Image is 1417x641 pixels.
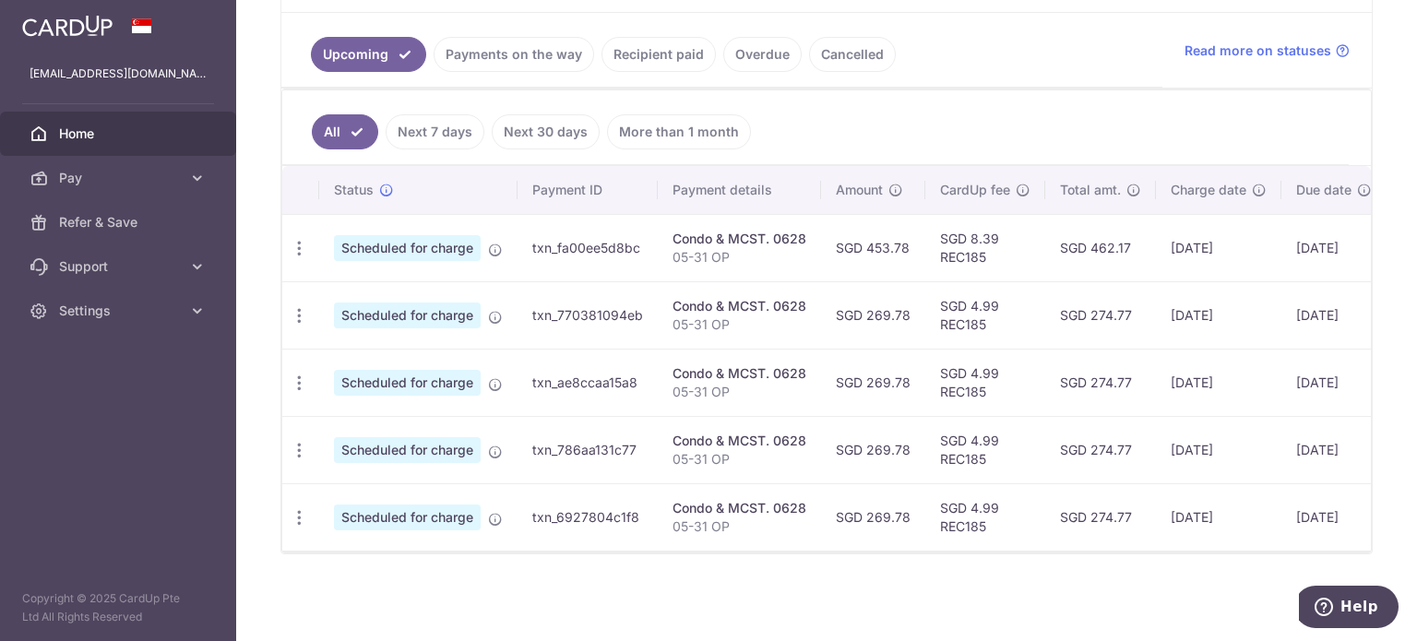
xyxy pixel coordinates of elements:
span: Scheduled for charge [334,437,481,463]
td: SGD 462.17 [1045,214,1156,281]
div: Condo & MCST. 0628 [673,297,806,315]
a: Payments on the way [434,37,594,72]
img: CardUp [22,15,113,37]
p: 05-31 OP [673,315,806,334]
td: SGD 4.99 REC185 [925,349,1045,416]
td: SGD 274.77 [1045,483,1156,551]
a: Recipient paid [601,37,716,72]
td: SGD 453.78 [821,214,925,281]
td: [DATE] [1281,349,1387,416]
th: Payment details [658,166,821,214]
span: Total amt. [1060,181,1121,199]
td: SGD 269.78 [821,349,925,416]
td: [DATE] [1281,416,1387,483]
td: SGD 274.77 [1045,281,1156,349]
span: Scheduled for charge [334,235,481,261]
a: Read more on statuses [1185,42,1350,60]
p: 05-31 OP [673,248,806,267]
th: Payment ID [518,166,658,214]
span: Read more on statuses [1185,42,1331,60]
p: [EMAIL_ADDRESS][DOMAIN_NAME] [30,65,207,83]
a: Next 7 days [386,114,484,149]
span: Amount [836,181,883,199]
td: [DATE] [1156,349,1281,416]
td: txn_fa00ee5d8bc [518,214,658,281]
span: Home [59,125,181,143]
td: [DATE] [1156,416,1281,483]
span: Scheduled for charge [334,370,481,396]
td: txn_ae8ccaa15a8 [518,349,658,416]
p: 05-31 OP [673,517,806,536]
div: Condo & MCST. 0628 [673,364,806,383]
td: [DATE] [1281,483,1387,551]
p: 05-31 OP [673,450,806,469]
div: Condo & MCST. 0628 [673,230,806,248]
td: txn_786aa131c77 [518,416,658,483]
span: Pay [59,169,181,187]
td: [DATE] [1156,281,1281,349]
td: SGD 4.99 REC185 [925,416,1045,483]
td: SGD 269.78 [821,416,925,483]
td: SGD 4.99 REC185 [925,483,1045,551]
span: Status [334,181,374,199]
td: SGD 269.78 [821,281,925,349]
a: Overdue [723,37,802,72]
td: [DATE] [1156,483,1281,551]
span: Scheduled for charge [334,303,481,328]
td: SGD 269.78 [821,483,925,551]
td: SGD 274.77 [1045,416,1156,483]
a: Next 30 days [492,114,600,149]
a: Upcoming [311,37,426,72]
span: Settings [59,302,181,320]
span: Scheduled for charge [334,504,481,530]
span: Charge date [1171,181,1246,199]
span: Due date [1296,181,1352,199]
a: Cancelled [809,37,896,72]
td: txn_770381094eb [518,281,658,349]
a: All [312,114,378,149]
a: More than 1 month [607,114,751,149]
iframe: Opens a widget where you can find more information [1299,586,1399,632]
span: Support [59,257,181,276]
td: [DATE] [1281,214,1387,281]
td: SGD 274.77 [1045,349,1156,416]
span: CardUp fee [940,181,1010,199]
div: Condo & MCST. 0628 [673,499,806,517]
td: SGD 4.99 REC185 [925,281,1045,349]
div: Condo & MCST. 0628 [673,432,806,450]
td: [DATE] [1156,214,1281,281]
td: SGD 8.39 REC185 [925,214,1045,281]
td: [DATE] [1281,281,1387,349]
p: 05-31 OP [673,383,806,401]
td: txn_6927804c1f8 [518,483,658,551]
span: Refer & Save [59,213,181,231]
